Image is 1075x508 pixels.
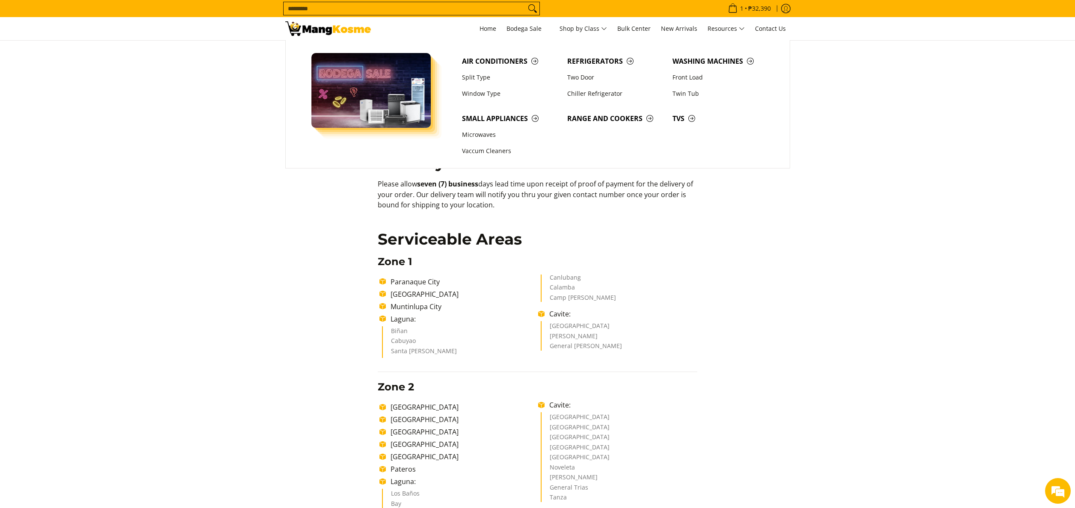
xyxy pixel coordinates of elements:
li: [GEOGRAPHIC_DATA] [550,424,689,434]
a: Twin Tub [668,86,773,102]
li: Canlubang [550,275,689,285]
a: Bulk Center [613,17,655,40]
h3: Zone 1 [378,255,697,268]
li: Muntinlupa City [386,301,538,312]
li: Laguna: [386,476,538,487]
li: Los Baños [391,490,530,501]
li: Cavite: [545,309,697,319]
li: [GEOGRAPHIC_DATA] [550,434,689,444]
li: [GEOGRAPHIC_DATA] [386,439,538,449]
li: Laguna: [386,314,538,324]
li: [GEOGRAPHIC_DATA] [550,444,689,455]
li: Cavite: [545,400,697,410]
a: Vaccum Cleaners [458,143,563,159]
li: Cabuyao [391,338,530,348]
span: Bulk Center [617,24,651,32]
li: [GEOGRAPHIC_DATA] [386,427,538,437]
a: Range and Cookers [563,110,668,127]
a: Microwaves [458,127,563,143]
li: [GEOGRAPHIC_DATA] [386,414,538,425]
img: Bodega Sale [311,53,431,128]
li: Camp [PERSON_NAME] [550,295,689,302]
li: Calamba [550,284,689,295]
li: [GEOGRAPHIC_DATA] [386,452,538,462]
a: TVs [668,110,773,127]
a: Chiller Refrigerator [563,86,668,102]
img: Shipping &amp; Delivery Page l Mang Kosme: Home Appliances Warehouse Sale! [285,21,371,36]
span: Contact Us [755,24,786,32]
li: Biñan [391,328,530,338]
a: Front Load [668,69,773,86]
li: Noveleta [550,464,689,475]
span: • [726,4,773,13]
span: Bodega Sale [506,24,549,34]
span: ₱32,390 [747,6,772,12]
li: [GEOGRAPHIC_DATA] [550,323,689,333]
a: Resources [703,17,749,40]
span: Resources [708,24,745,34]
li: Tanza [550,494,689,502]
span: Washing Machines [672,56,769,67]
li: [PERSON_NAME] [550,333,689,343]
a: Refrigerators [563,53,668,69]
a: Washing Machines [668,53,773,69]
a: Split Type [458,69,563,86]
a: New Arrivals [657,17,702,40]
a: Home [475,17,500,40]
a: Shop by Class [555,17,611,40]
span: New Arrivals [661,24,697,32]
li: [GEOGRAPHIC_DATA] [550,454,689,464]
a: Bodega Sale [502,17,554,40]
span: Refrigerators [567,56,664,67]
span: Home [480,24,496,32]
span: Paranaque City [391,277,440,286]
a: Small Appliances [458,110,563,127]
nav: Main Menu [379,17,790,40]
span: Range and Cookers [567,113,664,124]
a: Air Conditioners [458,53,563,69]
li: General [PERSON_NAME] [550,343,689,351]
span: Air Conditioners [462,56,559,67]
li: Pateros [386,464,538,474]
a: Two Door [563,69,668,86]
a: Contact Us [751,17,790,40]
h3: Zone 2 [378,381,697,393]
li: [PERSON_NAME] [550,474,689,484]
button: Search [526,2,539,15]
span: Small Appliances [462,113,559,124]
li: [GEOGRAPHIC_DATA] [550,414,689,424]
a: Window Type [458,86,563,102]
li: Santa [PERSON_NAME] [391,348,530,358]
li: [GEOGRAPHIC_DATA] [386,402,538,412]
p: Please allow days lead time upon receipt of proof of payment for the delivery of your order. Our ... [378,179,697,219]
h2: Serviceable Areas [378,230,697,249]
li: [GEOGRAPHIC_DATA] [386,289,538,299]
span: 1 [739,6,745,12]
span: TVs [672,113,769,124]
span: Shop by Class [560,24,607,34]
li: General Trias [550,484,689,495]
b: seven (7) business [417,179,478,189]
